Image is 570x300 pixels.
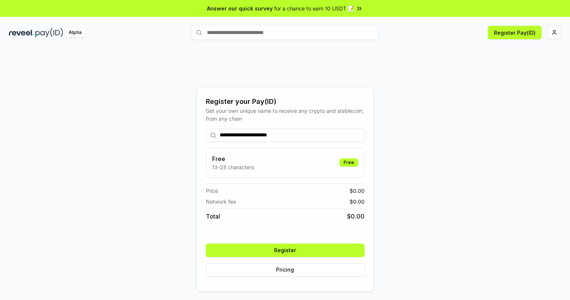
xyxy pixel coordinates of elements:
[206,244,365,257] button: Register
[212,154,254,163] h3: Free
[347,212,365,221] span: $ 0.00
[9,28,34,37] img: reveel_dark
[350,198,365,205] span: $ 0.00
[206,198,236,205] span: Network fee
[488,26,542,39] button: Register Pay(ID)
[340,158,358,167] div: Free
[206,107,365,123] div: Get your own unique name to receive any crypto and stablecoin, from any chain
[206,187,218,195] span: Price
[206,212,220,221] span: Total
[207,4,273,12] span: Answer our quick survey
[206,263,365,276] button: Pricing
[212,163,254,171] p: 13-25 characters
[65,28,86,37] div: Alpha
[35,28,63,37] img: pay_id
[350,187,365,195] span: $ 0.00
[206,96,365,107] div: Register your Pay(ID)
[274,4,354,12] span: for a chance to earn 10 USDT 📝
